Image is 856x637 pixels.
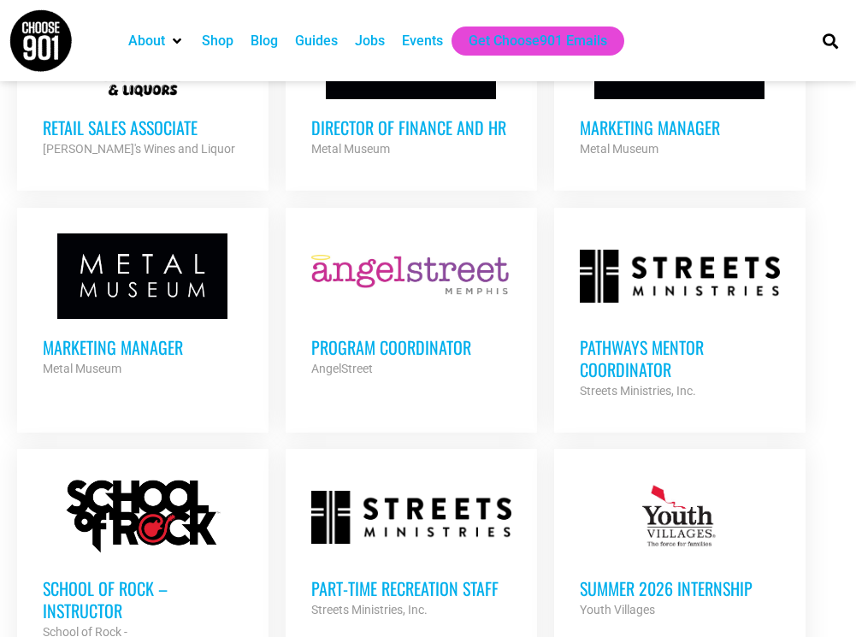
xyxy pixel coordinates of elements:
nav: Main nav [120,27,799,56]
h3: School of Rock – Instructor [43,577,243,622]
a: Program Coordinator AngelStreet [286,208,537,404]
h3: Marketing Manager [580,116,780,139]
strong: Streets Ministries, Inc. [311,603,428,616]
a: Blog [251,31,278,51]
a: Events [402,31,443,51]
a: About [128,31,165,51]
strong: Youth Villages [580,603,655,616]
h3: Retail Sales Associate [43,116,243,139]
h3: Summer 2026 Internship [580,577,780,599]
a: Shop [202,31,233,51]
div: Search [816,27,844,55]
a: Get Choose901 Emails [469,31,607,51]
strong: AngelStreet [311,362,373,375]
strong: Metal Museum [43,362,121,375]
a: Guides [295,31,338,51]
strong: Metal Museum [580,142,658,156]
h3: Director of Finance and HR [311,116,511,139]
h3: Program Coordinator [311,336,511,358]
strong: Streets Ministries, Inc. [580,384,696,398]
h3: Part-time Recreation Staff [311,577,511,599]
a: Marketing Manager Metal Museum [17,208,269,404]
strong: [PERSON_NAME]'s Wines and Liquor [43,142,235,156]
div: About [120,27,193,56]
a: Pathways Mentor Coordinator Streets Ministries, Inc. [554,208,806,427]
strong: Metal Museum [311,142,390,156]
a: Jobs [355,31,385,51]
h3: Marketing Manager [43,336,243,358]
h3: Pathways Mentor Coordinator [580,336,780,380]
